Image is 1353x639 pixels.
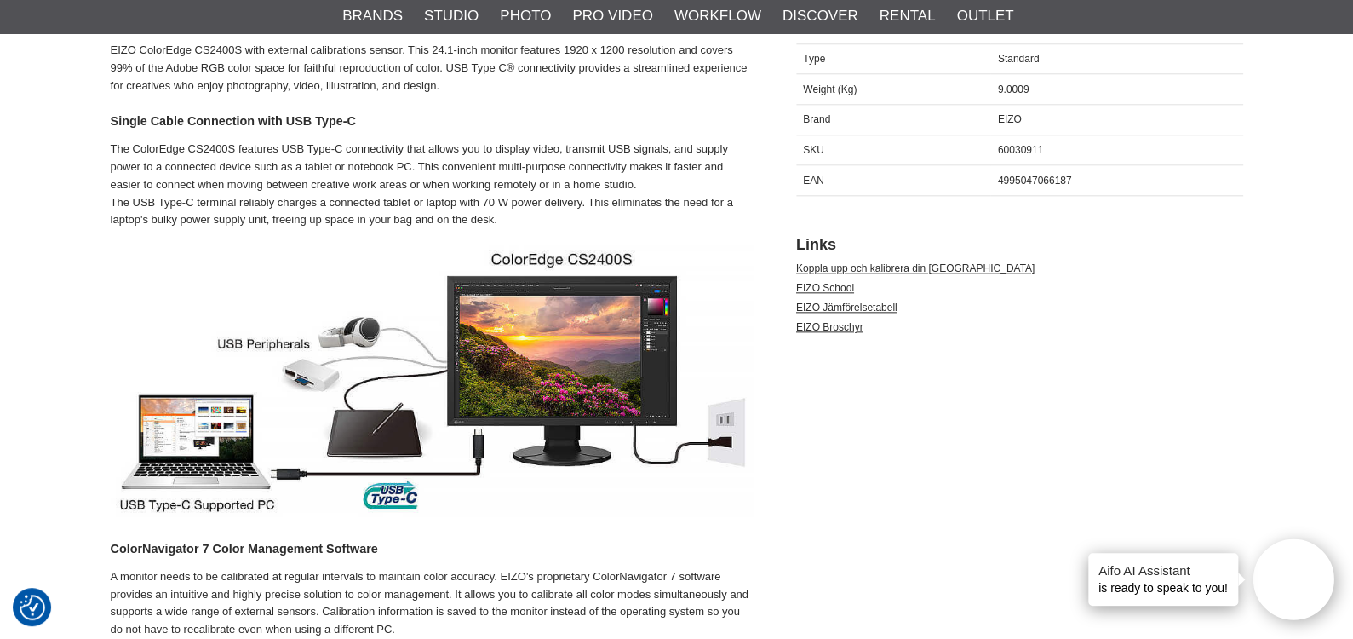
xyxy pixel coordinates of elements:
[796,302,897,314] a: EIZO Jämförelsetabell
[20,592,45,623] button: Consent Preferences
[1098,561,1228,579] h4: Aifo AI Assistant
[956,5,1013,27] a: Outlet
[674,5,761,27] a: Workflow
[803,83,857,95] span: Weight (Kg)
[803,53,825,65] span: Type
[111,112,754,130] h4: Single Cable Connection with USB Type-C
[783,5,858,27] a: Discover
[20,595,45,620] img: Revisit consent button
[796,282,854,294] a: EIZO School
[111,42,754,95] p: EIZO ColorEdge CS2400S with external calibrations sensor. This 24.1-inch monitor features 1920 x ...
[111,568,754,639] p: A monitor needs to be calibrated at regular intervals to maintain color accuracy. EIZO's propriet...
[803,144,824,156] span: SKU
[998,113,1022,125] span: EIZO
[998,53,1040,65] span: Standard
[803,113,830,125] span: Brand
[998,83,1029,95] span: 9.0009
[880,5,936,27] a: Rental
[111,540,754,557] h4: ColorNavigator 7 Color Management Software
[424,5,479,27] a: Studio
[796,234,1243,256] h2: Links
[500,5,551,27] a: Photo
[796,262,1035,274] a: Koppla upp och kalibrera din [GEOGRAPHIC_DATA]
[998,144,1043,156] span: 60030911
[111,141,754,229] p: The ColorEdge CS2400S features USB Type-C connectivity that allows you to display video, transmit...
[803,175,824,187] span: EAN
[796,321,863,333] a: EIZO Broschyr
[572,5,652,27] a: Pro Video
[111,240,754,516] img: ColorEdge CS2400S, USB-C
[1088,553,1238,606] div: is ready to speak to you!
[342,5,403,27] a: Brands
[998,175,1072,187] span: 4995047066187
